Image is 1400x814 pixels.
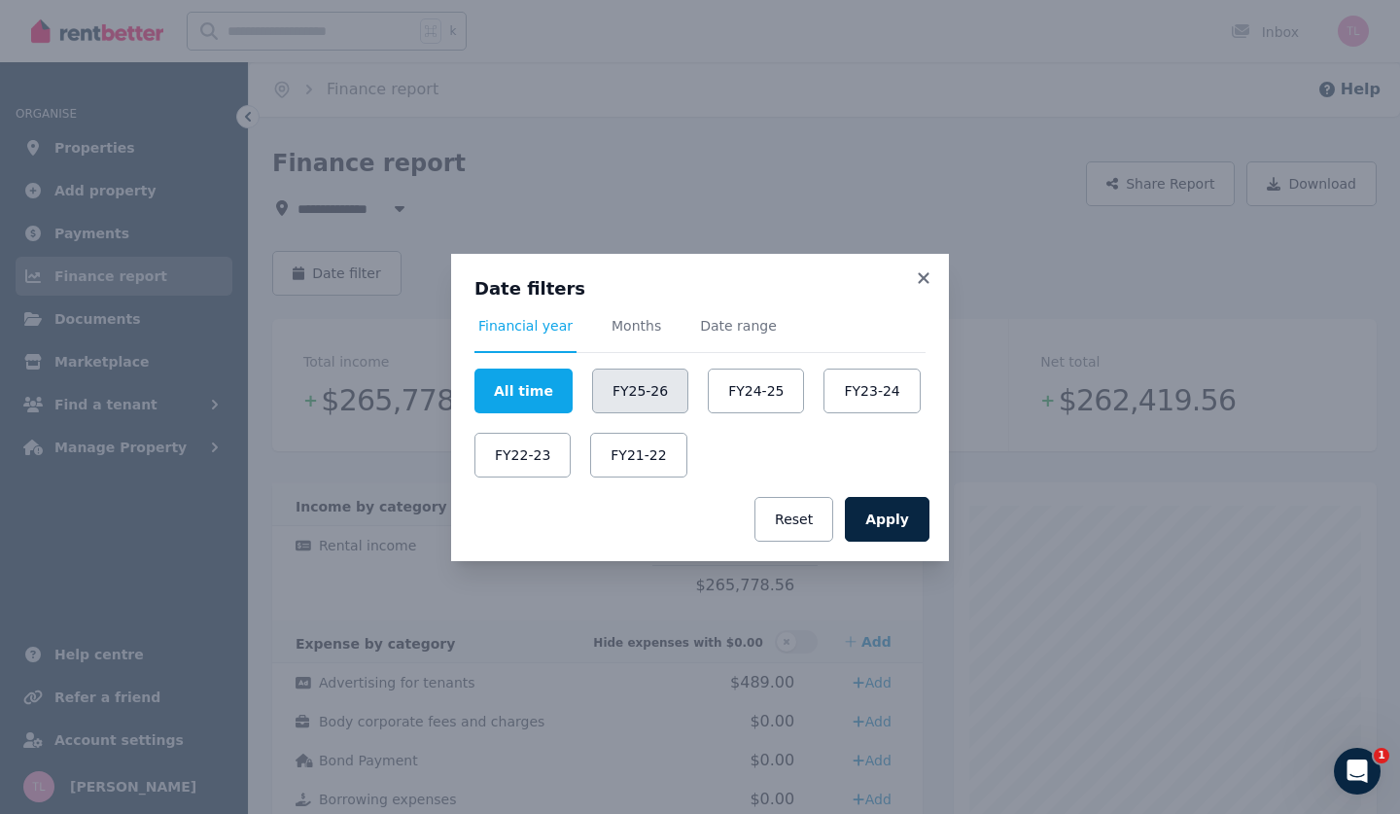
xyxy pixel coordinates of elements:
span: Months [612,316,661,336]
button: FY23-24 [823,369,920,413]
h3: Date filters [474,277,926,301]
span: Date range [700,316,777,336]
span: 1 [1374,748,1389,763]
iframe: Intercom live chat [1334,748,1381,795]
button: FY25-26 [592,369,688,413]
button: All time [474,369,573,413]
nav: Tabs [474,316,926,353]
button: Reset [754,497,833,542]
button: FY21-22 [590,433,686,478]
button: FY24-25 [708,369,804,413]
button: Apply [845,497,929,542]
span: Financial year [478,316,573,336]
button: FY22-23 [474,433,571,478]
